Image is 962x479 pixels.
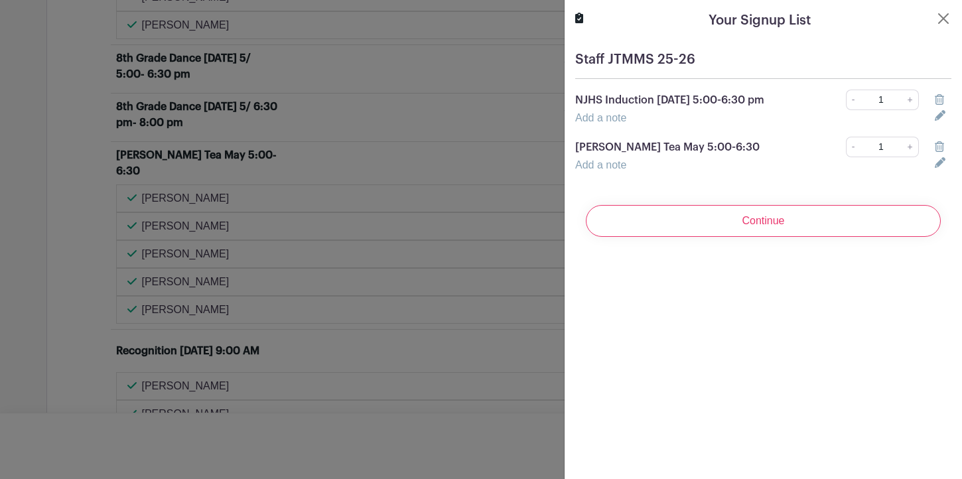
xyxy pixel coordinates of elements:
[902,137,919,157] a: +
[575,159,626,171] a: Add a note
[935,11,951,27] button: Close
[575,112,626,123] a: Add a note
[575,139,788,155] p: [PERSON_NAME] Tea May 5:00-6:30
[586,205,941,237] input: Continue
[709,11,811,31] h5: Your Signup List
[575,52,951,68] h5: Staff JTMMS 25-26
[846,90,860,110] a: -
[575,92,788,108] p: NJHS Induction [DATE] 5:00-6:30 pm
[846,137,860,157] a: -
[902,90,919,110] a: +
